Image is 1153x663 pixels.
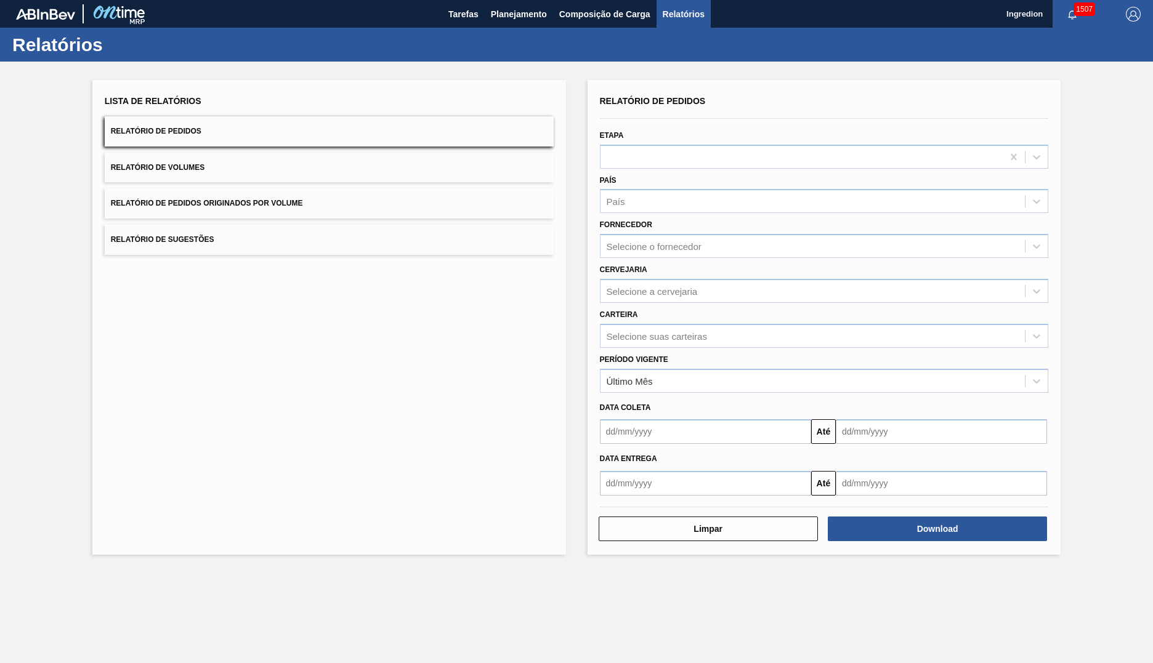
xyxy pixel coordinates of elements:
[105,96,201,106] span: Lista de Relatórios
[836,419,1047,444] input: dd/mm/yyyy
[600,220,652,229] label: Fornecedor
[600,403,651,412] span: Data coleta
[111,163,204,172] span: Relatório de Volumes
[600,355,668,364] label: Período Vigente
[1074,2,1095,16] span: 1507
[111,235,214,244] span: Relatório de Sugestões
[600,131,624,140] label: Etapa
[600,96,706,106] span: Relatório de Pedidos
[16,9,75,20] img: TNhmsLtSVTkK8tSr43FrP2fwEKptu5GPRR3wAAAABJRU5ErkJggg==
[607,241,702,252] div: Selecione o fornecedor
[811,419,836,444] button: Até
[600,265,647,274] label: Cervejaria
[1053,6,1092,23] button: Notificações
[111,127,201,135] span: Relatório de Pedidos
[448,7,479,22] span: Tarefas
[1126,7,1141,22] img: Logout
[600,471,811,496] input: dd/mm/yyyy
[663,7,705,22] span: Relatórios
[105,116,554,147] button: Relatório de Pedidos
[599,516,818,541] button: Limpar
[105,225,554,255] button: Relatório de Sugestões
[600,454,657,463] span: Data entrega
[600,419,811,444] input: dd/mm/yyyy
[828,516,1047,541] button: Download
[600,176,617,185] label: País
[105,188,554,219] button: Relatório de Pedidos Originados por Volume
[836,471,1047,496] input: dd/mm/yyyy
[600,310,638,319] label: Carteira
[607,286,698,296] div: Selecione a cervejaria
[607,376,653,386] div: Último Mês
[491,7,547,22] span: Planejamento
[811,471,836,496] button: Até
[111,199,303,207] span: Relatório de Pedidos Originados por Volume
[12,38,231,52] h1: Relatórios
[105,153,554,183] button: Relatório de Volumes
[559,7,650,22] span: Composição de Carga
[607,331,707,341] div: Selecione suas carteiras
[607,196,625,207] div: País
